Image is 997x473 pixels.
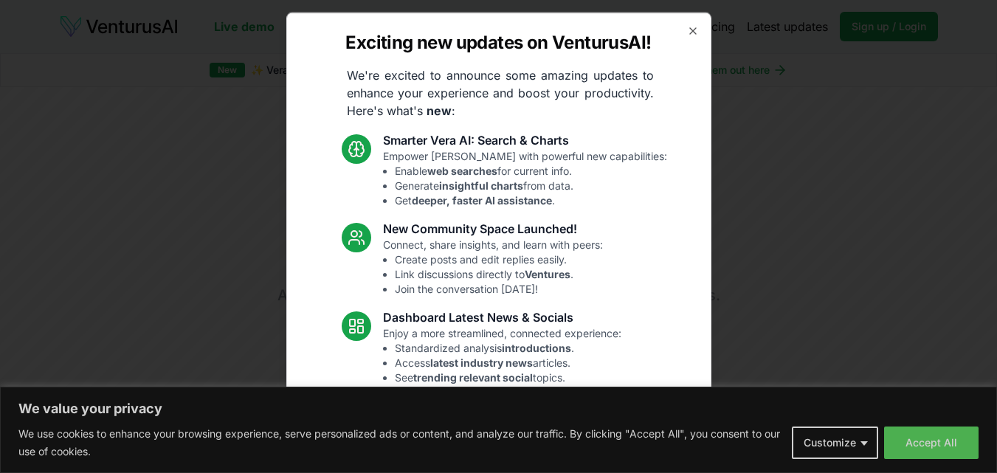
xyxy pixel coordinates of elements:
[395,163,667,178] li: Enable for current info.
[345,30,651,54] h2: Exciting new updates on VenturusAI!
[412,193,552,206] strong: deeper, faster AI assistance
[395,193,667,207] li: Get .
[383,414,610,473] p: Smoother performance and improved usability:
[395,429,610,443] li: Resolved Vera chart loading issue.
[427,103,452,117] strong: new
[383,308,621,325] h3: Dashboard Latest News & Socials
[395,458,610,473] li: Enhanced overall UI consistency.
[395,281,603,296] li: Join the conversation [DATE]!
[413,370,533,383] strong: trending relevant social
[395,178,667,193] li: Generate from data.
[395,252,603,266] li: Create posts and edit replies easily.
[525,267,570,280] strong: Ventures
[502,341,571,353] strong: introductions
[383,148,667,207] p: Empower [PERSON_NAME] with powerful new capabilities:
[383,131,667,148] h3: Smarter Vera AI: Search & Charts
[335,66,666,119] p: We're excited to announce some amazing updates to enhance your experience and boost your producti...
[395,266,603,281] li: Link discussions directly to .
[439,179,523,191] strong: insightful charts
[395,355,621,370] li: Access articles.
[383,237,603,296] p: Connect, share insights, and learn with peers:
[395,443,610,458] li: Fixed mobile chat & sidebar glitches.
[395,340,621,355] li: Standardized analysis .
[427,164,497,176] strong: web searches
[383,325,621,384] p: Enjoy a more streamlined, connected experience:
[430,356,533,368] strong: latest industry news
[383,396,610,414] h3: Fixes and UI Polish
[395,370,621,384] li: See topics.
[383,219,603,237] h3: New Community Space Launched!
